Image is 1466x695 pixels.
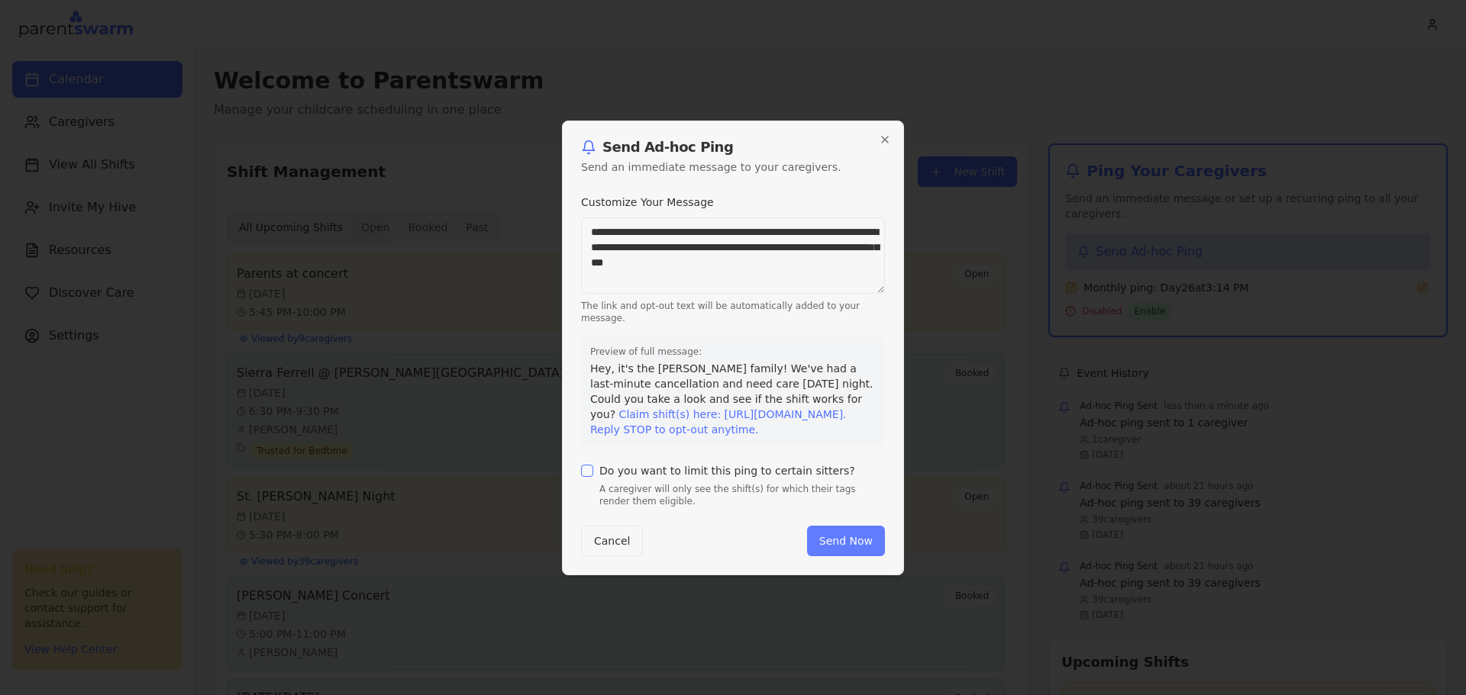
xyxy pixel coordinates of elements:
button: Cancel [581,526,643,556]
p: The link and opt-out text will be automatically added to your message. [581,300,885,324]
label: Preview of full message: [590,346,876,358]
p: A caregiver will only see the shift(s) for which their tags render them eligible. [599,483,885,507]
span: Claim shift(s) here: [URL][DOMAIN_NAME]. Reply STOP to opt-out anytime. [590,408,847,436]
button: Send Now [807,526,885,556]
label: Customize Your Message [581,196,714,208]
label: Do you want to limit this ping to certain sitters? [599,465,855,476]
h2: Send Ad-hoc Ping [581,140,885,155]
p: Send an immediate message to your caregivers. [581,159,885,175]
p: Hey, it's the [PERSON_NAME] family! We've had a last-minute cancellation and need care [DATE] nig... [590,361,876,437]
